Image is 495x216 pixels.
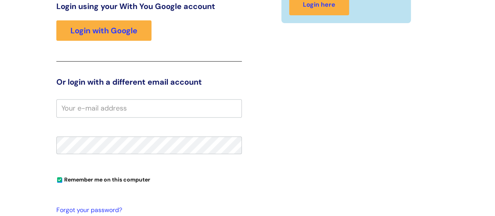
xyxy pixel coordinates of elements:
input: Remember me on this computer [57,178,62,183]
a: Forgot your password? [56,205,238,216]
h3: Or login with a different email account [56,77,242,87]
label: Remember me on this computer [56,174,150,183]
h3: Login using your With You Google account [56,2,242,11]
div: You can uncheck this option if you're logging in from a shared device [56,173,242,185]
input: Your e-mail address [56,99,242,117]
a: Login with Google [56,20,151,41]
